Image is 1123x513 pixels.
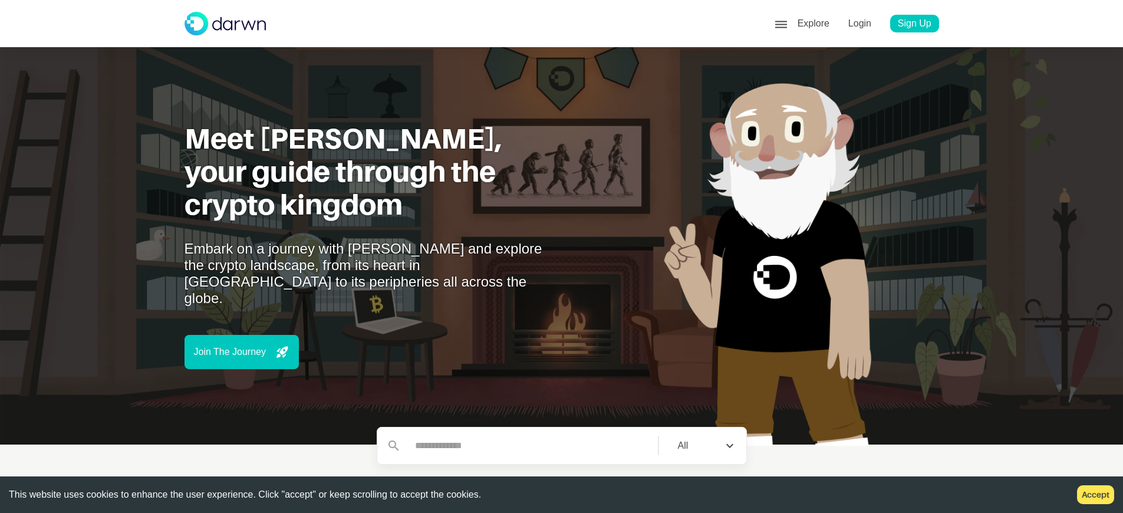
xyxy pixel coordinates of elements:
button: Accept cookies [1077,485,1114,504]
a: Sign Up [890,15,939,33]
p: Join The Journey [194,347,266,357]
h1: Meet [PERSON_NAME], your guide through the crypto kingdom [185,123,562,222]
a: Login [839,15,881,33]
a: Join The Journey [185,335,939,369]
p: Explore [795,15,831,33]
p: Embark on a journey with [PERSON_NAME] and explore the crypto landscape, from its heart in [GEOGR... [185,241,562,307]
div: All [678,440,689,451]
p: Login [847,15,874,33]
div: This website uses cookies to enhance the user experience. Click "accept" or keep scrolling to acc... [9,489,1059,500]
